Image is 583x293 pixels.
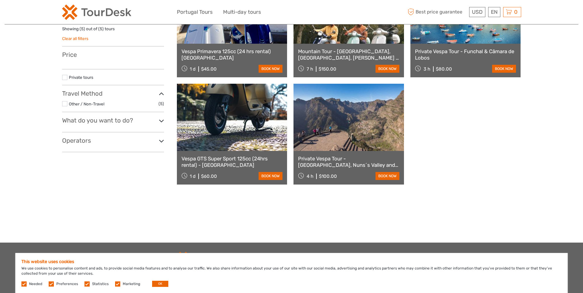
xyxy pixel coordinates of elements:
[123,281,140,287] label: Marketing
[21,259,562,264] h5: This website uses cookies
[69,101,104,106] a: Other / Non-Travel
[29,281,42,287] label: Needed
[376,172,399,180] a: book now
[15,253,568,293] div: We use cookies to personalise content and ads, to provide social media features and to analyse ou...
[62,90,164,97] h3: Travel Method
[69,75,93,80] a: Private tours
[298,156,399,168] a: Private Vespa Tour - [GEOGRAPHIC_DATA], Nuns´s Valley and Câmara de Lobos
[62,36,88,41] a: Clear all filters
[472,9,483,15] span: USD
[152,281,168,287] button: OK
[513,9,518,15] span: 0
[92,281,109,287] label: Statistics
[81,26,84,32] label: 5
[62,51,164,58] h3: Price
[415,48,516,61] a: Private Vespa Tour - Funchal & Câmara de Lobos
[488,7,500,17] div: EN
[406,7,468,17] span: Best price guarantee
[319,174,337,179] div: $100.00
[190,174,196,179] span: 1 d
[177,252,232,264] img: td-logo-white.png
[177,8,213,16] a: Portugal Tours
[259,65,282,73] a: book now
[376,65,399,73] a: book now
[70,9,78,17] button: Open LiveChat chat widget
[307,66,313,72] span: 7 h
[62,26,164,35] div: Showing ( ) out of ( ) tours
[223,8,261,16] a: Multi-day tours
[492,65,516,73] a: book now
[298,48,399,61] a: Mountain Tour - [GEOGRAPHIC_DATA], [GEOGRAPHIC_DATA], [PERSON_NAME] ,[GEOGRAPHIC_DATA][PERSON_NAM...
[56,281,78,287] label: Preferences
[259,172,282,180] a: book now
[190,66,196,72] span: 1 d
[159,100,164,107] span: (5)
[436,66,452,72] div: $80.00
[62,5,131,20] img: 2254-3441b4b5-4e5f-4d00-b396-31f1d84a6ebf_logo_small.png
[181,48,283,61] a: Vespa Primavera 125cc (24 hrs rental) [GEOGRAPHIC_DATA]
[201,66,217,72] div: $45.00
[62,117,164,124] h3: What do you want to do?
[181,156,283,168] a: Vespa GTS Super Sport 125cc (24hrs rental) - [GEOGRAPHIC_DATA]
[319,66,336,72] div: $150.00
[100,26,102,32] label: 5
[9,11,69,16] p: We're away right now. Please check back later!
[307,174,313,179] span: 4 h
[424,66,430,72] span: 3 h
[62,137,164,144] h3: Operators
[201,174,217,179] div: $60.00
